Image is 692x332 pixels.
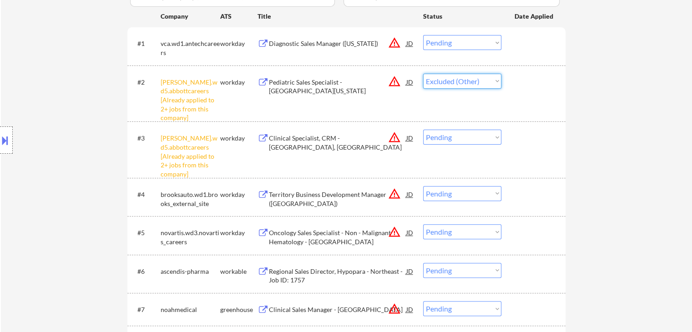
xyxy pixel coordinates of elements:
[161,134,220,178] div: [PERSON_NAME].wd5.abbottcareers [Already applied to 2+ jobs from this company]
[161,78,220,122] div: [PERSON_NAME].wd5.abbottcareers [Already applied to 2+ jobs from this company]
[161,12,220,21] div: Company
[137,305,153,314] div: #7
[405,186,414,202] div: JD
[258,12,414,21] div: Title
[137,267,153,276] div: #6
[269,39,406,48] div: Diagnostic Sales Manager ([US_STATE])
[405,130,414,146] div: JD
[269,305,406,314] div: Clinical Sales Manager - [GEOGRAPHIC_DATA]
[405,74,414,90] div: JD
[388,36,401,49] button: warning_amber
[220,78,258,87] div: workday
[269,134,406,151] div: Clinical Specialist, CRM - [GEOGRAPHIC_DATA], [GEOGRAPHIC_DATA]
[269,267,406,285] div: Regional Sales Director, Hypopara - Northeast - Job ID: 1757
[161,39,220,57] div: vca.wd1.antechcareers
[220,134,258,143] div: workday
[405,224,414,241] div: JD
[161,267,220,276] div: ascendis-pharma
[388,187,401,200] button: warning_amber
[161,305,220,314] div: noahmedical
[161,190,220,208] div: brooksauto.wd1.brooks_external_site
[388,302,401,315] button: warning_amber
[423,8,501,24] div: Status
[388,226,401,238] button: warning_amber
[388,131,401,144] button: warning_amber
[220,305,258,314] div: greenhouse
[220,39,258,48] div: workday
[220,12,258,21] div: ATS
[137,228,153,237] div: #5
[161,228,220,246] div: novartis.wd3.novartis_careers
[137,39,153,48] div: #1
[405,263,414,279] div: JD
[515,12,555,21] div: Date Applied
[405,35,414,51] div: JD
[220,228,258,237] div: workday
[269,228,406,246] div: Oncology Sales Specialist - Non - Malignant Hematology - [GEOGRAPHIC_DATA]
[388,75,401,88] button: warning_amber
[269,190,406,208] div: Territory Business Development Manager ([GEOGRAPHIC_DATA])
[220,267,258,276] div: workable
[269,78,406,96] div: Pediatric Sales Specialist - [GEOGRAPHIC_DATA][US_STATE]
[405,301,414,317] div: JD
[220,190,258,199] div: workday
